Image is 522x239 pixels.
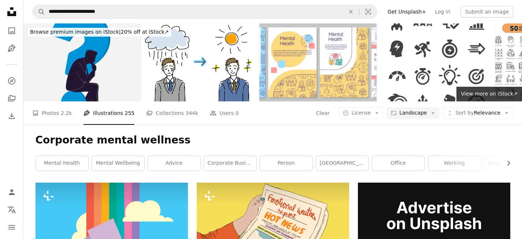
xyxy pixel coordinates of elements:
[456,87,522,101] a: View more on iStock↗
[502,156,510,171] button: scroll list to the right
[455,109,500,117] span: Relevance
[36,134,510,147] h1: Corporate mental wellness
[33,5,45,19] button: Search Unsplash
[377,23,495,101] img: Performance Icons - Acme Series
[338,107,384,119] button: License
[343,5,359,19] button: Clear
[4,185,19,199] a: Log in / Sign up
[32,4,377,19] form: Find visuals sitewide
[185,109,198,117] span: 344k
[141,23,259,101] img: man changing from a gloomy mood to a cheerful one
[30,29,121,35] span: Browse premium images on iStock |
[359,5,377,19] button: Visual search
[316,107,330,119] button: Clear
[372,156,425,171] a: office
[92,156,144,171] a: mental wellbeing
[260,156,312,171] a: person
[4,202,19,217] button: Language
[146,101,198,125] a: Collections 344k
[4,74,19,88] a: Explore
[399,109,427,117] span: Landscape
[210,101,239,125] a: Users 0
[4,220,19,235] button: Menu
[259,23,377,101] img: Mental health brochure template. Psychological wellness. Psychiatry flyer, booklet, leaflet print...
[23,23,141,101] img: Thinking businessman sitting on a big question mark
[61,109,72,117] span: 2.2k
[4,41,19,56] a: Illustrations
[4,23,19,38] a: Photos
[36,156,88,171] a: mental health
[148,156,200,171] a: advice
[443,107,513,119] button: Sort byRelevance
[4,91,19,106] a: Collections
[236,109,239,117] span: 0
[28,28,171,37] div: 20% off at iStock ↗
[383,6,430,18] a: Get Unsplash+
[386,107,440,119] button: Landscape
[460,6,513,18] button: Submit an image
[32,101,72,125] a: Photos 2.2k
[430,6,455,18] a: Log in
[316,156,369,171] a: [GEOGRAPHIC_DATA]
[23,23,175,41] a: Browse premium images on iStock|20% off at iStock↗
[455,110,474,116] span: Sort by
[428,156,481,171] a: working
[4,109,19,123] a: Download History
[351,110,371,116] span: License
[461,91,518,97] span: View more on iStock ↗
[204,156,256,171] a: corporate business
